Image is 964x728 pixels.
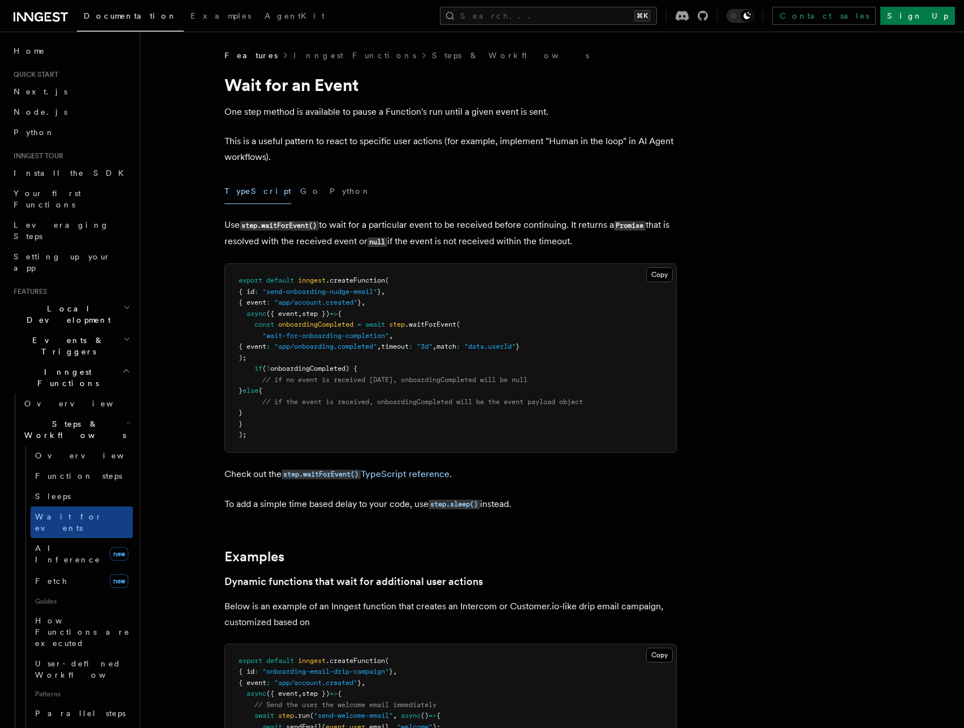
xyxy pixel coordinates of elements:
[393,668,397,675] span: ,
[239,420,243,428] span: }
[646,267,673,282] button: Copy
[9,287,47,296] span: Features
[300,179,321,204] button: Go
[35,616,130,648] span: How Functions are executed
[262,398,583,406] span: // if the event is received, onboardingCompleted will be the event payload object
[274,343,377,350] span: "app/onboarding.completed"
[9,183,133,215] a: Your first Functions
[266,276,294,284] span: default
[9,303,123,326] span: Local Development
[224,133,677,165] p: This is a useful pattern to react to specific user actions (for example, implement "Human in the ...
[35,451,152,460] span: Overview
[254,365,262,372] span: if
[298,657,326,665] span: inngest
[266,343,270,350] span: :
[239,288,254,296] span: { id
[262,365,266,372] span: (
[646,648,673,662] button: Copy
[368,237,387,247] code: null
[330,310,338,318] span: =>
[302,310,330,318] span: step })
[254,668,258,675] span: :
[35,577,68,586] span: Fetch
[381,288,385,296] span: ,
[456,320,460,328] span: (
[31,703,133,723] a: Parallel steps
[224,599,677,630] p: Below is an example of an Inngest function that creates an Intercom or Customer.io-like drip emai...
[298,690,302,697] span: ,
[84,11,177,20] span: Documentation
[31,653,133,685] a: User-defined Workflows
[14,252,111,272] span: Setting up your app
[294,712,310,720] span: .run
[31,685,133,703] span: Patterns
[262,332,389,340] span: "wait-for-onboarding-completion"
[239,431,247,439] span: );
[266,679,270,687] span: :
[239,387,243,395] span: }
[247,690,266,697] span: async
[266,298,270,306] span: :
[326,276,385,284] span: .createFunction
[266,365,270,372] span: !
[266,690,298,697] span: ({ event
[9,298,133,330] button: Local Development
[240,221,319,231] code: step.waitForEvent()
[298,310,302,318] span: ,
[270,365,357,372] span: onboardingCompleted) {
[429,499,480,509] a: step.sleep()
[20,418,126,441] span: Steps & Workflows
[14,220,109,241] span: Leveraging Steps
[31,610,133,653] a: How Functions are executed
[266,310,298,318] span: ({ event
[293,50,416,61] a: Inngest Functions
[274,298,357,306] span: "app/account.created"
[35,544,101,564] span: AI Inference
[274,679,357,687] span: "app/account.created"
[377,288,381,296] span: }
[614,221,646,231] code: Promise
[9,330,133,362] button: Events & Triggers
[31,506,133,538] a: Wait for events
[365,320,385,328] span: await
[880,7,955,25] a: Sign Up
[24,399,141,408] span: Overview
[247,310,266,318] span: async
[357,320,361,328] span: =
[239,343,266,350] span: { event
[239,657,262,665] span: export
[262,288,377,296] span: "send-onboarding-nudge-email"
[727,9,754,23] button: Toggle dark mode
[389,332,393,340] span: ,
[35,512,102,532] span: Wait for events
[310,712,314,720] span: (
[9,151,63,161] span: Inngest tour
[239,409,243,417] span: }
[258,3,331,31] a: AgentKit
[464,343,516,350] span: "data.userId"
[35,492,71,501] span: Sleeps
[314,712,393,720] span: "send-welcome-email"
[258,387,262,395] span: {
[9,70,58,79] span: Quick start
[224,75,677,95] h1: Wait for an Event
[9,41,133,61] a: Home
[9,215,133,246] a: Leveraging Steps
[14,45,45,57] span: Home
[224,574,483,590] a: Dynamic functions that wait for additional user actions
[110,547,128,561] span: new
[9,335,123,357] span: Events & Triggers
[110,574,128,588] span: new
[9,163,133,183] a: Install the SDK
[9,362,133,393] button: Inngest Functions
[239,354,247,362] span: );
[282,469,452,479] a: step.waitForEvent()TypeScript reference.
[20,414,133,445] button: Steps & Workflows
[772,7,876,25] a: Contact sales
[254,320,274,328] span: const
[9,366,122,389] span: Inngest Functions
[20,393,133,414] a: Overview
[278,320,353,328] span: onboardingCompleted
[338,690,341,697] span: {
[14,189,81,209] span: Your first Functions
